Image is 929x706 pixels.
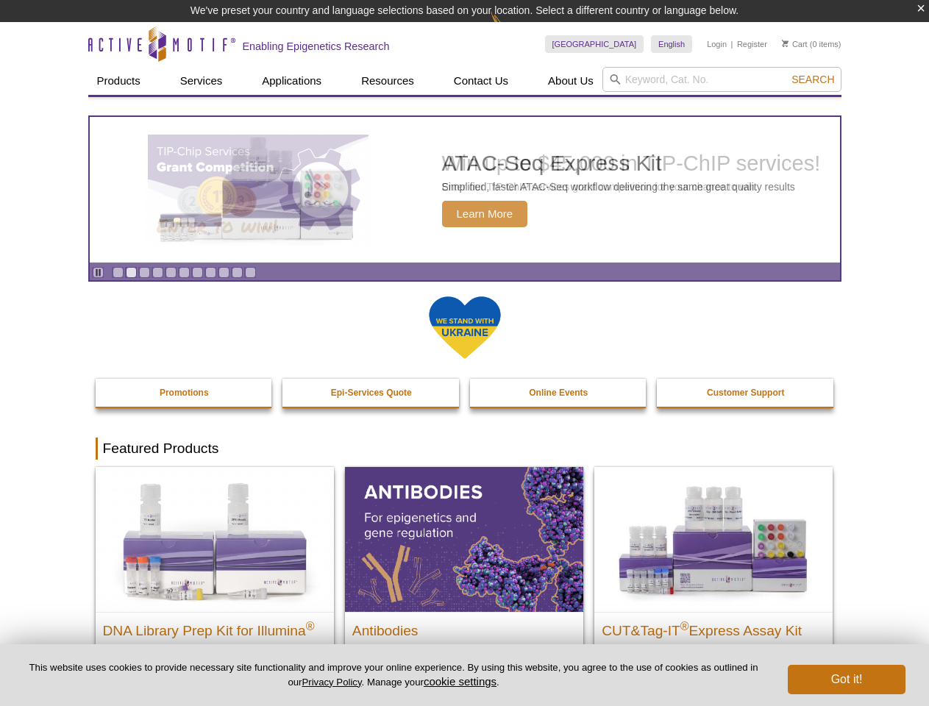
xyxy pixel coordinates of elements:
[352,67,423,95] a: Resources
[651,35,692,53] a: English
[602,67,841,92] input: Keyword, Cat. No.
[594,467,833,611] img: CUT&Tag-IT® Express Assay Kit
[657,379,835,407] a: Customer Support
[93,267,104,278] a: Toggle autoplay
[245,267,256,278] a: Go to slide 11
[192,267,203,278] a: Go to slide 7
[232,267,243,278] a: Go to slide 10
[90,117,840,263] a: ATAC-Seq Express Kit ATAC-Seq Express Kit Simplified, faster ATAC-Seq workflow delivering the sam...
[171,67,232,95] a: Services
[788,665,905,694] button: Got it!
[90,117,840,263] article: ATAC-Seq Express Kit
[442,152,795,174] h2: ATAC-Seq Express Kit
[96,467,334,611] img: DNA Library Prep Kit for Illumina
[707,388,784,398] strong: Customer Support
[126,267,137,278] a: Go to slide 2
[139,267,150,278] a: Go to slide 3
[352,616,576,638] h2: Antibodies
[594,467,833,690] a: CUT&Tag-IT® Express Assay Kit CUT&Tag-IT®Express Assay Kit Less variable and higher-throughput ge...
[24,661,764,689] p: This website uses cookies to provide necessary site functionality and improve your online experie...
[152,267,163,278] a: Go to slide 4
[602,616,825,638] h2: CUT&Tag-IT Express Assay Kit
[782,40,789,47] img: Your Cart
[205,267,216,278] a: Go to slide 8
[103,616,327,638] h2: DNA Library Prep Kit for Illumina
[282,379,460,407] a: Epi-Services Quote
[306,619,315,632] sup: ®
[707,39,727,49] a: Login
[253,67,330,95] a: Applications
[529,388,588,398] strong: Online Events
[96,467,334,705] a: DNA Library Prep Kit for Illumina DNA Library Prep Kit for Illumina® Dual Index NGS Kit for ChIP-...
[179,267,190,278] a: Go to slide 6
[737,39,767,49] a: Register
[782,35,841,53] li: (0 items)
[787,73,839,86] button: Search
[424,675,496,688] button: cookie settings
[345,467,583,690] a: All Antibodies Antibodies Application-tested antibodies for ChIP, CUT&Tag, and CUT&RUN.
[445,67,517,95] a: Contact Us
[491,11,530,46] img: Change Here
[165,267,177,278] a: Go to slide 5
[137,134,380,246] img: ATAC-Seq Express Kit
[345,467,583,611] img: All Antibodies
[96,379,274,407] a: Promotions
[96,438,834,460] h2: Featured Products
[545,35,644,53] a: [GEOGRAPHIC_DATA]
[680,619,689,632] sup: ®
[470,379,648,407] a: Online Events
[442,201,528,227] span: Learn More
[160,388,209,398] strong: Promotions
[88,67,149,95] a: Products
[428,295,502,360] img: We Stand With Ukraine
[442,180,795,193] p: Simplified, faster ATAC-Seq workflow delivering the same great quality results
[731,35,733,53] li: |
[782,39,808,49] a: Cart
[331,388,412,398] strong: Epi-Services Quote
[539,67,602,95] a: About Us
[113,267,124,278] a: Go to slide 1
[243,40,390,53] h2: Enabling Epigenetics Research
[791,74,834,85] span: Search
[302,677,361,688] a: Privacy Policy
[218,267,229,278] a: Go to slide 9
